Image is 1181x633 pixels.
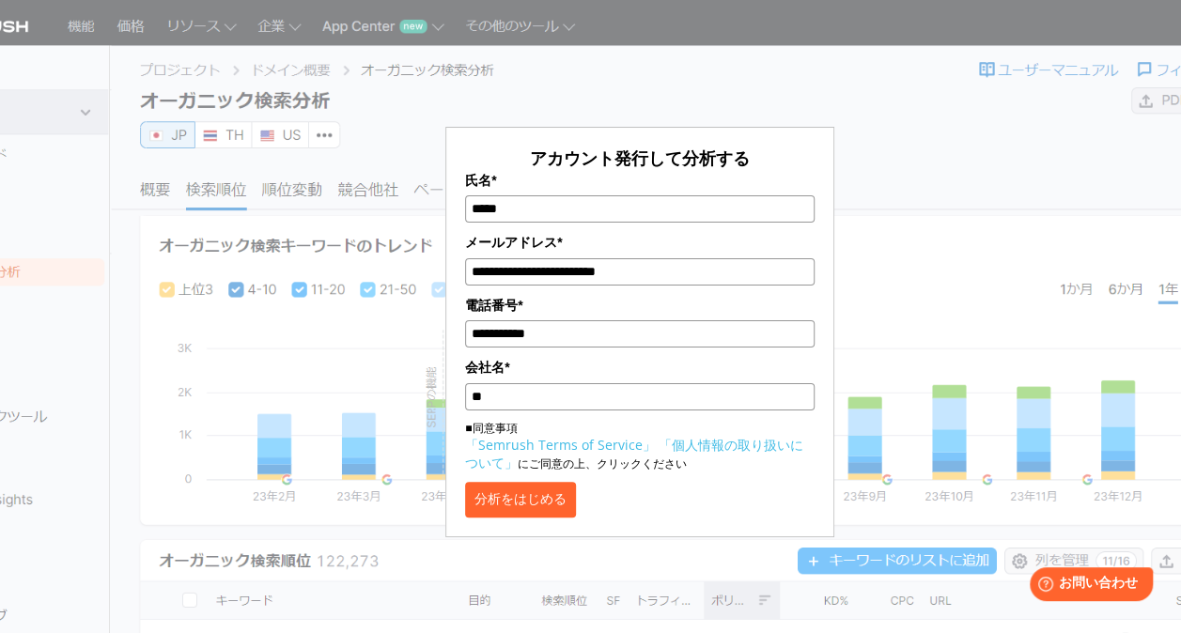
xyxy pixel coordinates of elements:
[465,295,815,316] label: 電話番号*
[1014,560,1160,612] iframe: Help widget launcher
[465,482,576,517] button: 分析をはじめる
[465,436,656,454] a: 「Semrush Terms of Service」
[465,420,815,472] p: ■同意事項 にご同意の上、クリックください
[465,436,803,471] a: 「個人情報の取り扱いについて」
[530,147,750,169] span: アカウント発行して分析する
[465,232,815,253] label: メールアドレス*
